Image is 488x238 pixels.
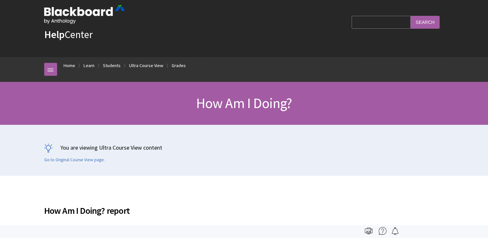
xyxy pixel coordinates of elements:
[365,227,373,235] img: Print
[172,62,186,70] a: Grades
[54,223,96,231] span: How Am I Doing?
[84,62,95,70] a: Learn
[44,144,444,152] p: You are viewing Ultra Course View content
[411,16,440,28] input: Search
[379,227,386,235] img: More help
[64,62,75,70] a: Home
[391,227,399,235] img: Follow this page
[44,196,444,217] h2: How Am I Doing? report
[103,62,121,70] a: Students
[44,157,105,163] a: Go to Original Course View page.
[44,28,93,41] a: HelpCenter
[44,5,125,24] img: Blackboard by Anthology
[129,62,163,70] a: Ultra Course View
[44,28,65,41] strong: Help
[196,94,292,112] span: How Am I Doing?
